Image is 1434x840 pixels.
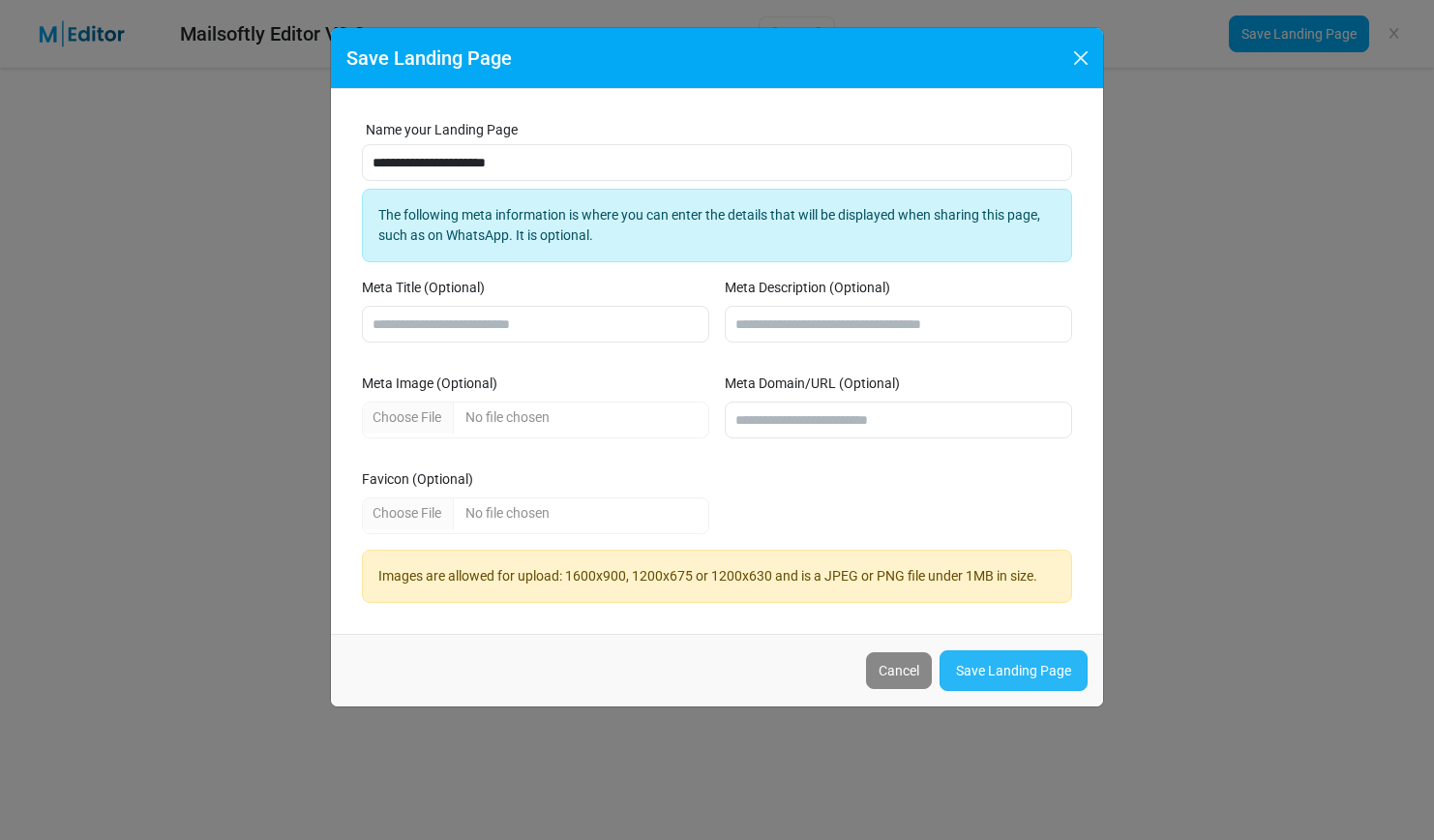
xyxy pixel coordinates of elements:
[362,550,1072,603] div: Images are allowed for upload: 1600x900, 1200x675 or 1200x630 and is a JPEG or PNG file under 1MB...
[940,650,1088,691] a: Save Landing Page
[362,278,485,298] label: Meta Title (Optional)
[362,374,497,394] label: Meta Image (Optional)
[725,374,900,394] label: Meta Domain/URL (Optional)
[725,278,890,298] label: Meta Description (Optional)
[1066,44,1095,73] button: Close
[362,120,518,140] label: Name your Landing Page
[362,469,473,490] label: Favicon (Optional)
[866,652,932,689] button: Cancel
[362,189,1072,262] div: The following meta information is where you can enter the details that will be displayed when sha...
[346,44,512,73] h5: Save Landing Page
